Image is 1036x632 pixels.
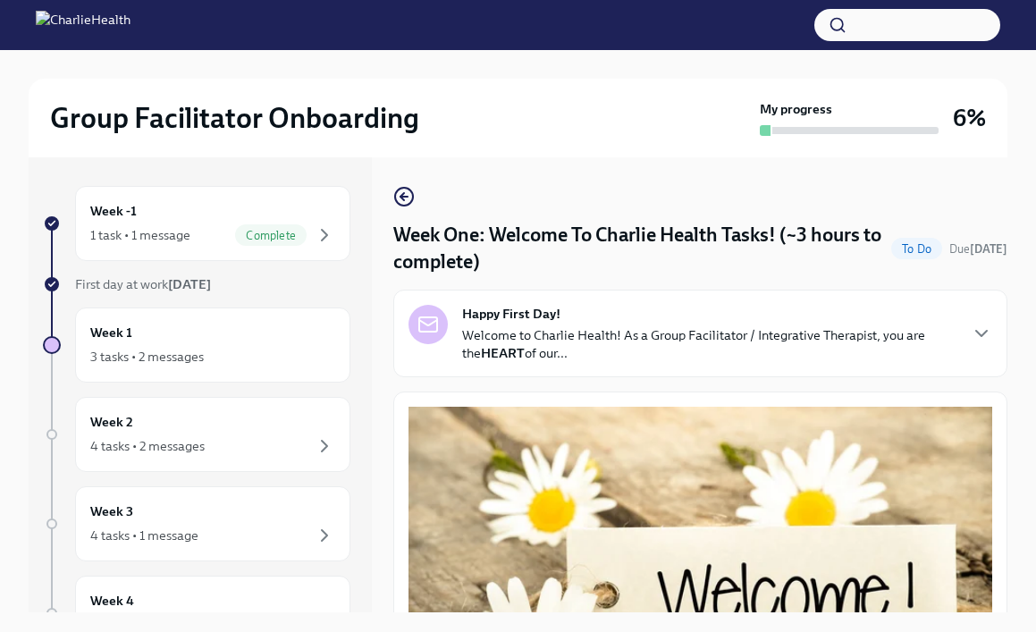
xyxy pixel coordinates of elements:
[481,345,525,361] strong: HEART
[43,308,350,383] a: Week 13 tasks • 2 messages
[43,186,350,261] a: Week -11 task • 1 messageComplete
[970,242,1007,256] strong: [DATE]
[760,100,832,118] strong: My progress
[891,242,942,256] span: To Do
[462,326,956,362] p: Welcome to Charlie Health! As a Group Facilitator / Integrative Therapist, you are the of our...
[90,591,134,611] h6: Week 4
[168,276,211,292] strong: [DATE]
[393,222,884,275] h4: Week One: Welcome To Charlie Health Tasks! (~3 hours to complete)
[235,229,307,242] span: Complete
[90,412,133,432] h6: Week 2
[90,501,133,521] h6: Week 3
[90,201,137,221] h6: Week -1
[949,240,1007,257] span: September 15th, 2025 10:00
[90,226,190,244] div: 1 task • 1 message
[462,305,560,323] strong: Happy First Day!
[90,348,204,366] div: 3 tasks • 2 messages
[90,527,198,544] div: 4 tasks • 1 message
[43,397,350,472] a: Week 24 tasks • 2 messages
[50,100,419,136] h2: Group Facilitator Onboarding
[36,11,131,39] img: CharlieHealth
[90,437,205,455] div: 4 tasks • 2 messages
[43,486,350,561] a: Week 34 tasks • 1 message
[953,102,986,134] h3: 6%
[75,276,211,292] span: First day at work
[90,323,132,342] h6: Week 1
[949,242,1007,256] span: Due
[43,275,350,293] a: First day at work[DATE]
